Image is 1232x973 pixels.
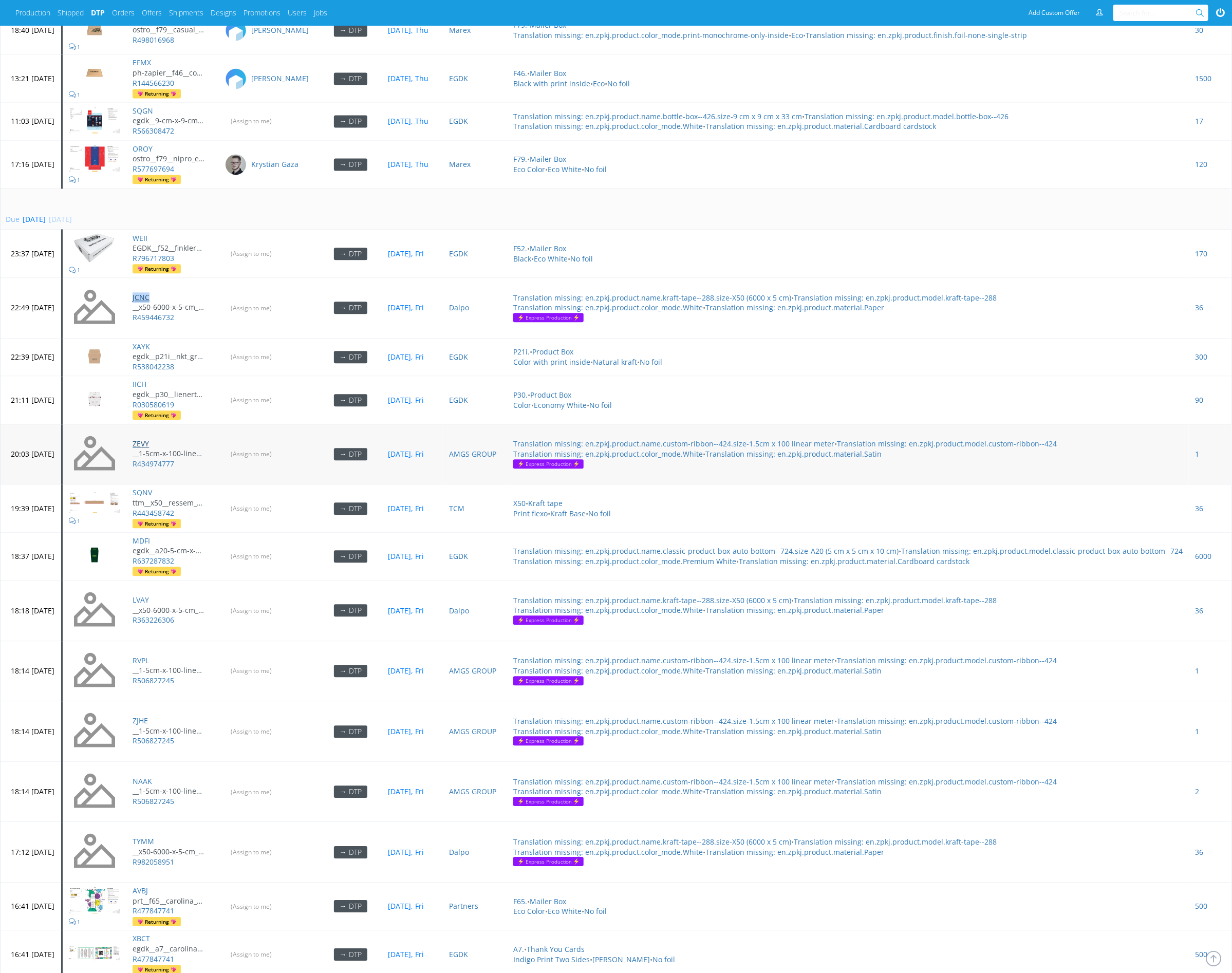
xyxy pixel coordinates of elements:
a: Translation missing: en.zpkj.product.color_mode.White [513,121,703,131]
div: → DTP [334,302,367,314]
a: F65. [513,896,527,906]
a: [DATE], Thu [388,73,429,83]
a: EGDK [449,551,468,561]
a: ostro__f79__nipro_europe_group_companies__OROY [133,154,212,164]
a: → DTP [334,847,367,857]
p: __x50-6000-x-5-cm____TYMM [133,847,204,857]
a: SQGN [133,106,153,116]
a: → DTP [334,159,367,169]
span: 1 [77,517,80,525]
a: Shipped [58,8,84,18]
input: (Assign to me) [225,603,278,618]
a: P21i. [513,347,530,357]
a: Marex [449,159,471,169]
p: ostro__f79__nipro_europe_group_companies__OROY [133,154,204,164]
input: (Assign to me) [225,899,278,914]
a: Jobs [314,8,327,18]
a: 1 [1195,726,1199,736]
a: Translation missing: en.zpkj.product.material.Paper [705,847,884,857]
a: Translation missing: en.zpkj.product.material.Satin [705,787,882,796]
a: LVAY [133,595,149,605]
a: Translation missing: en.zpkj.product.model.custom-ribbon--424 [837,716,1057,726]
a: Translation missing: en.zpkj.product.model.custom-ribbon--424 [837,656,1057,665]
div: → DTP [334,72,367,85]
a: → DTP [334,605,367,615]
a: Translation missing: en.zpkj.product.model.kraft-tape--288 [794,595,997,605]
a: XBCT [133,933,150,943]
a: Economy White [534,400,587,410]
p: __1-5cm-x-100-linear-meter____ZJHE [133,726,204,736]
a: AMGS GROUP [449,726,496,736]
span: 1 [77,266,80,273]
a: Natural kraft [593,357,637,367]
a: R637287832 [133,556,174,566]
p: egdk__9-cm-x-9-cm-x-33-cm__birrificio_del_ducato__SQGN [133,116,204,126]
a: R434974777 [133,459,174,469]
a: EGDK [449,116,468,126]
a: Translation missing: en.zpkj.product.material.Satin [705,726,882,736]
input: (Assign to me) [225,845,278,859]
p: __1-5cm-x-100-linear-meter____RVPL [133,665,204,676]
a: Translation missing: en.zpkj.product.material.Satin [705,666,882,676]
input: (Assign to me) [225,446,278,461]
a: 6000 [1195,551,1211,561]
a: No foil [584,164,607,174]
a: Black with print inside [513,79,590,88]
a: Users [288,8,307,18]
a: __1-5cm-x-100-linear-meter____RVPL [133,665,212,676]
img: data [69,233,120,261]
a: No foil [640,357,662,367]
a: Translation missing: en.zpkj.product.material.Cardboard cardstock [705,121,936,131]
a: [DATE], Fri [388,503,424,513]
img: no_design.png [69,427,120,479]
a: ZJHE [133,716,148,725]
a: 1 [69,89,80,99]
a: Translation missing: en.zpkj.product.name.custom-ribbon--424.size-1.5cm x 100 linear meter [513,656,834,665]
img: no_design.png [69,584,120,635]
a: Translation missing: en.zpkj.product.color_mode.White [513,847,703,857]
a: R577697694 [133,164,174,174]
a: 1 [69,916,80,926]
div: → DTP [334,448,367,460]
a: Production [15,8,50,18]
a: Translation missing: en.zpkj.product.model.kraft-tape--288 [794,293,997,303]
a: egdk__p21i__nkt_group_gmbh__XAYK [133,351,212,362]
a: R506827245 [133,736,174,745]
a: egdk__a20-5-cm-x-5-cm-x-10-cm__pagna_brischle_gbr__MDFI [133,546,212,556]
div: → DTP [334,665,367,677]
a: R477847741 [133,906,174,915]
a: TYMM [133,836,154,846]
a: ph-zapier__f46__cornet__EFMX [133,68,212,78]
a: Translation missing: en.zpkj.product.model.custom-ribbon--424 [837,439,1057,448]
a: Eco White [548,906,582,916]
a: No foil [588,509,611,518]
a: [DATE], Thu [388,25,429,35]
a: Translation missing: en.zpkj.product.material.Cardboard cardstock [739,556,969,566]
a: → DTP [334,25,367,35]
a: Krystian Gaza [251,159,298,170]
a: [PERSON_NAME] [251,73,309,84]
a: prt__f65__carolina_gonzalez_linares__AVBJ [133,896,212,906]
p: egdk__a20-5-cm-x-5-cm-x-10-cm__pagna_brischle_gbr__MDFI [133,546,204,556]
a: JCNC [133,292,150,302]
a: → DTP [334,395,367,405]
a: TCM [449,503,464,513]
a: Returning [133,567,181,576]
a: R144566230 [133,78,174,88]
a: 1 [69,41,80,51]
a: Designs [211,8,236,18]
a: Print flexo [513,509,548,518]
a: R506827245 [133,796,174,806]
a: Translation missing: en.zpkj.product.material.Satin [705,449,882,459]
a: 17 [1195,116,1203,126]
a: Eco Color [513,906,545,916]
a: [PERSON_NAME] [251,25,309,35]
a: Color [513,400,531,410]
a: [DATE], Fri [388,395,424,405]
a: Eco [593,79,605,88]
input: (Assign to me) [225,549,278,564]
a: R538042238 [133,362,174,371]
a: R796717803 [133,253,174,263]
a: → DTP [334,352,367,362]
a: EGDK [449,352,468,362]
